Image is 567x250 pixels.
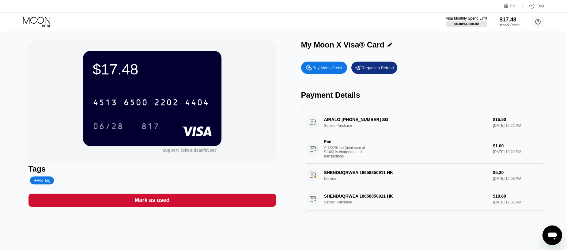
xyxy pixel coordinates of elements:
div: Buy Moon Credit [313,65,342,70]
div: Request a Refund [351,62,397,74]
div: 4513 [93,98,117,108]
div: Visa Monthly Spend Limit$0.00/$4,000.00 [446,16,487,27]
div: EN [510,4,516,8]
div: Payment Details [301,91,549,100]
div: EN [504,3,523,9]
div: $17.48Moon Credit [500,17,520,27]
div: 817 [137,119,164,134]
div: $17.48 [93,61,212,78]
div: FeeA 1.00% fee (minimum of $1.00) is charged on all transactions$1.00[DATE] 10:22 PM [306,134,544,164]
div: Moon Credit [500,23,520,27]
div: 06/28 [88,119,128,134]
div: Add Tag [34,178,50,183]
div: My Moon X Visa® Card [301,40,384,49]
div: 06/28 [93,122,123,132]
div: $0.00 / $4,000.00 [454,22,479,26]
div: Add Tag [30,176,54,184]
div: 6500 [123,98,148,108]
div: Mark as used [28,194,276,207]
div: Mark as used [134,197,169,204]
div: FeeA 1.00% fee (minimum of $1.00) is charged on all transactions$1.00[DATE] 12:31 PM [306,211,544,240]
div: Support Token:deaefe53ec [162,148,217,153]
iframe: Кнопка запуска окна обмена сообщениями [542,225,562,245]
div: $1.00 [493,143,543,148]
div: $17.48 [500,17,520,23]
div: A 1.00% fee (minimum of $1.00) is charged on all transactions [324,146,370,158]
div: Request a Refund [362,65,394,70]
div: 4513650022024404 [89,95,213,110]
div: Fee [324,139,367,144]
div: Visa Monthly Spend Limit [446,16,487,21]
div: 2202 [154,98,179,108]
div: 817 [141,122,160,132]
div: Tags [28,165,276,173]
div: FAQ [523,3,544,9]
div: 4404 [185,98,209,108]
div: Buy Moon Credit [301,62,347,74]
div: FAQ [537,4,544,8]
div: Support Token: deaefe53ec [162,148,217,153]
div: [DATE] 10:22 PM [493,150,543,154]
